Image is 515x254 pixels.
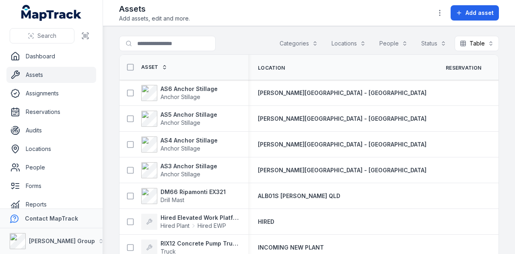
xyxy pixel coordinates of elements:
a: Reservations [6,104,96,120]
a: [PERSON_NAME][GEOGRAPHIC_DATA] - [GEOGRAPHIC_DATA] [258,115,426,123]
a: Dashboard [6,48,96,64]
span: INCOMING NEW PLANT [258,244,324,251]
button: Status [416,36,451,51]
button: Add asset [451,5,499,21]
a: [PERSON_NAME][GEOGRAPHIC_DATA] - [GEOGRAPHIC_DATA] [258,166,426,174]
a: Audits [6,122,96,138]
strong: Hired Elevated Work Platform [161,214,239,222]
strong: AS3 Anchor Stillage [161,162,217,170]
a: AS3 Anchor StillageAnchor Stillage [141,162,217,178]
a: People [6,159,96,176]
a: DM66 Ripamonti EX321Drill Mast [141,188,226,204]
a: AS4 Anchor StillageAnchor Stillage [141,136,218,153]
a: [PERSON_NAME][GEOGRAPHIC_DATA] - [GEOGRAPHIC_DATA] [258,89,426,97]
strong: [PERSON_NAME] Group [29,237,95,244]
h2: Assets [119,3,190,14]
strong: AS5 Anchor Stillage [161,111,217,119]
a: INCOMING NEW PLANT [258,244,324,252]
span: HIRED [258,218,274,225]
span: Anchor Stillage [161,93,200,100]
span: ALB01S [PERSON_NAME] QLD [258,192,340,199]
span: Asset [141,64,159,70]
a: Asset [141,64,167,70]
a: Assets [6,67,96,83]
a: AS5 Anchor StillageAnchor Stillage [141,111,217,127]
a: Forms [6,178,96,194]
span: Hired EWP [198,222,226,230]
a: HIRED [258,218,274,226]
span: [PERSON_NAME][GEOGRAPHIC_DATA] - [GEOGRAPHIC_DATA] [258,141,426,148]
span: Hired Plant [161,222,190,230]
span: [PERSON_NAME][GEOGRAPHIC_DATA] - [GEOGRAPHIC_DATA] [258,89,426,96]
span: Reservation [446,65,481,71]
span: Anchor Stillage [161,171,200,178]
a: [PERSON_NAME][GEOGRAPHIC_DATA] - [GEOGRAPHIC_DATA] [258,140,426,149]
strong: AS4 Anchor Stillage [161,136,218,145]
button: Locations [326,36,371,51]
button: Table [455,36,499,51]
a: MapTrack [21,5,82,21]
button: Search [10,28,74,43]
span: Location [258,65,285,71]
span: Anchor Stillage [161,145,200,152]
strong: DM66 Ripamonti EX321 [161,188,226,196]
a: Reports [6,196,96,213]
strong: RIX12 Concrete Pump Truck [161,240,239,248]
a: Hired Elevated Work PlatformHired PlantHired EWP [141,214,239,230]
span: Search [37,32,56,40]
a: Locations [6,141,96,157]
span: Add asset [466,9,494,17]
a: Assignments [6,85,96,101]
span: Drill Mast [161,196,184,203]
strong: AS6 Anchor Stillage [161,85,218,93]
span: [PERSON_NAME][GEOGRAPHIC_DATA] - [GEOGRAPHIC_DATA] [258,167,426,173]
button: Categories [274,36,323,51]
span: Add assets, edit and more. [119,14,190,23]
a: AS6 Anchor StillageAnchor Stillage [141,85,218,101]
a: ALB01S [PERSON_NAME] QLD [258,192,340,200]
strong: Contact MapTrack [25,215,78,222]
span: [PERSON_NAME][GEOGRAPHIC_DATA] - [GEOGRAPHIC_DATA] [258,115,426,122]
button: People [374,36,413,51]
span: Anchor Stillage [161,119,200,126]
